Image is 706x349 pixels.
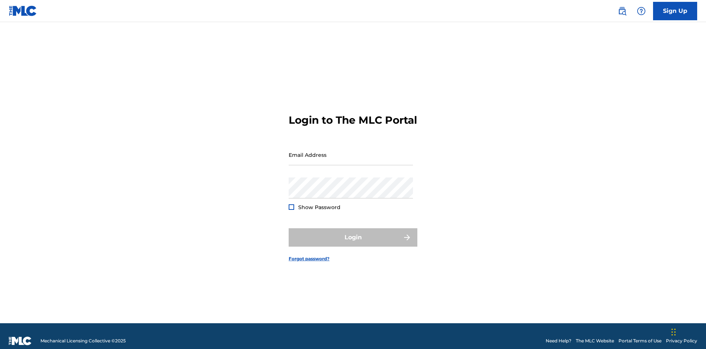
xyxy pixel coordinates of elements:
[298,204,340,211] span: Show Password
[618,7,627,15] img: search
[40,338,126,344] span: Mechanical Licensing Collective © 2025
[576,338,614,344] a: The MLC Website
[289,114,417,127] h3: Login to The MLC Portal
[666,338,697,344] a: Privacy Policy
[634,4,649,18] div: Help
[653,2,697,20] a: Sign Up
[615,4,630,18] a: Public Search
[546,338,571,344] a: Need Help?
[289,255,329,262] a: Forgot password?
[9,6,37,16] img: MLC Logo
[9,336,32,345] img: logo
[637,7,646,15] img: help
[618,338,662,344] a: Portal Terms of Use
[671,321,676,343] div: Drag
[669,314,706,349] iframe: Chat Widget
